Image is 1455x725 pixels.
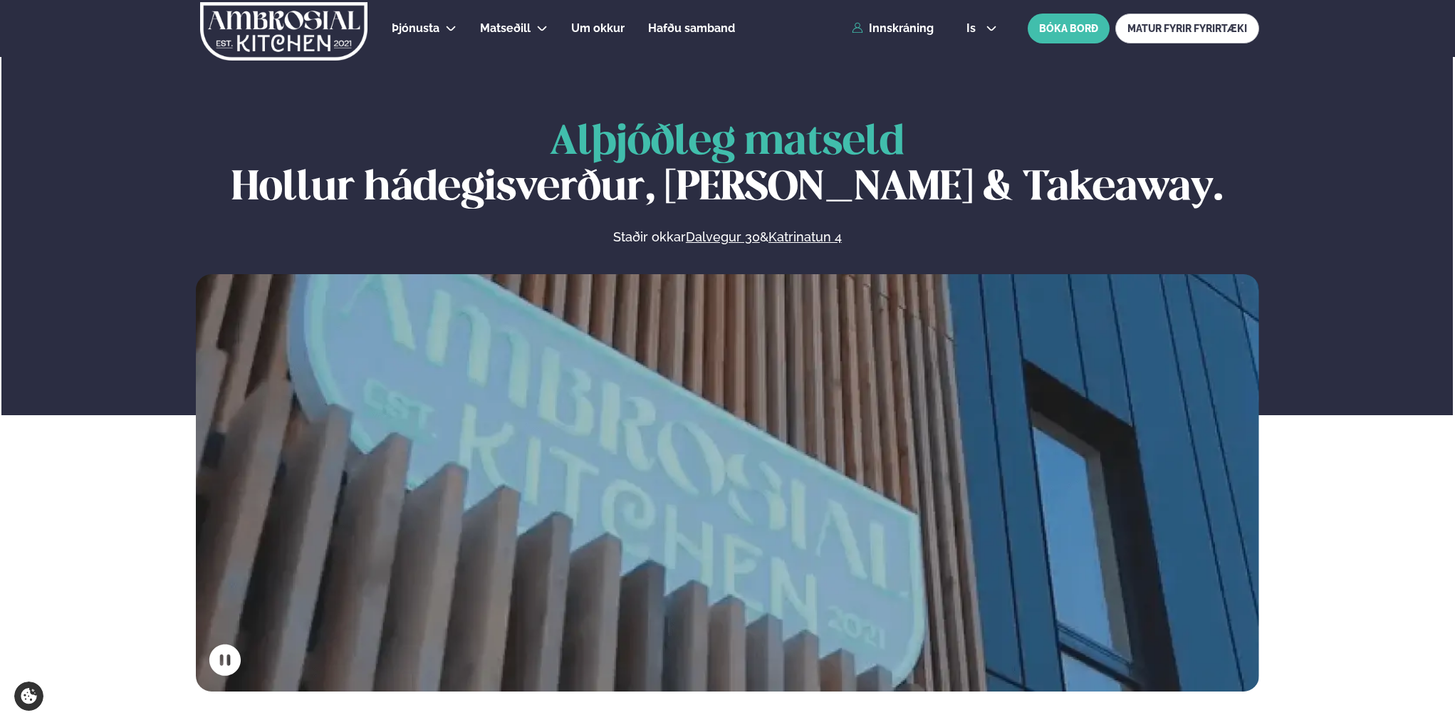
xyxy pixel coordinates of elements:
[1115,14,1259,43] a: MATUR FYRIR FYRIRTÆKI
[571,21,625,35] span: Um okkur
[852,22,934,35] a: Innskráning
[480,21,531,35] span: Matseðill
[648,21,735,35] span: Hafðu samband
[648,20,735,37] a: Hafðu samband
[14,682,43,711] a: Cookie settings
[571,20,625,37] a: Um okkur
[686,229,760,246] a: Dalvegur 30
[458,229,996,246] p: Staðir okkar &
[955,23,1008,34] button: is
[392,21,439,35] span: Þjónusta
[768,229,842,246] a: Katrinatun 4
[550,123,904,162] span: Alþjóðleg matseld
[392,20,439,37] a: Þjónusta
[480,20,531,37] a: Matseðill
[966,23,980,34] span: is
[196,120,1259,212] h1: Hollur hádegisverður, [PERSON_NAME] & Takeaway.
[199,2,369,61] img: logo
[1028,14,1110,43] button: BÓKA BORÐ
